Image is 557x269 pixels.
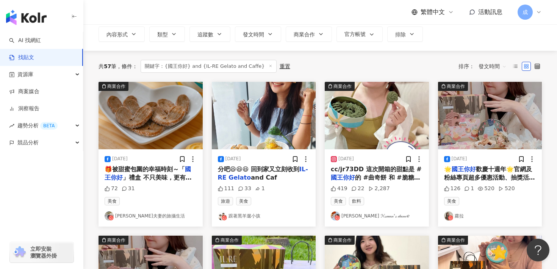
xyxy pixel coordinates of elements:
div: 111 [218,185,235,192]
div: 520 [478,185,494,192]
div: 共 筆 [99,63,116,69]
button: 追蹤數 [189,27,230,42]
span: 發文時間 [243,31,264,38]
button: 發文時間 [235,27,281,42]
button: 排除 [387,27,423,42]
span: 資源庫 [17,66,33,83]
img: KOL Avatar [444,211,453,221]
button: 類型 [149,27,185,42]
a: 洞察報告 [9,105,39,113]
button: 商業合作 [286,27,332,42]
div: 1 [255,185,265,192]
a: searchAI 找網紅 [9,37,41,44]
mark: 國王你好 [452,166,476,173]
div: post-image商業合作 [99,82,203,149]
div: 商業合作 [447,83,465,90]
a: KOL Avatar[PERSON_NAME] ℋ𝓈𝓊𝒶𝓃'𝓈 𝒹𝒶𝓃𝒸ℯ [331,211,423,221]
span: 美食 [444,197,459,205]
div: 520 [498,185,515,192]
div: BETA [40,122,58,130]
iframe: Help Scout Beacon - Open [527,239,549,261]
div: 商業合作 [333,83,352,90]
a: KOL Avatar蘿拉 [444,211,536,221]
span: 發文時間 [479,60,507,72]
div: post-image商業合作 [438,82,542,149]
span: 內容形式 [106,31,128,38]
span: 美食 [105,197,120,205]
mark: 國王你好 [105,166,191,181]
span: and Caf [251,174,277,181]
span: 競品分析 [17,134,39,151]
span: 追蹤數 [197,31,213,38]
img: KOL Avatar [331,211,340,221]
div: [DATE] [112,156,128,162]
span: 57 [104,63,111,69]
img: KOL Avatar [105,211,114,221]
span: 歡慶十週年🌟官網及粉絲專頁超多優惠活動、抽獎活動 心動不如馬上行動：[URL][DOMAIN_NAME] 趕快一起來參加💓 陪伴大家走過不少彌月、喜餅、年節的 [444,166,535,215]
button: 內容形式 [99,27,145,42]
mark: IL-RE [218,166,308,181]
span: 趨勢分析 [17,117,58,134]
span: 活動訊息 [478,8,502,16]
span: 立即安裝 瀏覽器外掛 [30,246,57,259]
span: 美食 [331,197,346,205]
img: KOL Avatar [218,211,227,221]
span: 的 #曲奇餅 和 #脆糖派 ✨ [331,174,420,189]
div: 72 [105,185,118,192]
div: [DATE] [225,156,241,162]
div: 33 [238,185,251,192]
span: rise [9,123,14,128]
div: 商業合作 [221,236,239,244]
span: 條件 ： [116,63,138,69]
button: 官方帳號 [336,27,383,42]
a: 商案媒合 [9,88,39,95]
div: 2,287 [368,185,390,192]
span: 繁體中文 [421,8,445,16]
div: 商業合作 [107,236,125,244]
a: KOL Avatar[PERSON_NAME]夫妻的旅攝生活 [105,211,197,221]
div: post-image商業合作 [325,82,429,149]
span: cc/jr73DD 這次開箱的甜點是 # [331,166,422,173]
img: logo [6,10,47,25]
div: 1 [464,185,474,192]
span: 商業合作 [294,31,315,38]
div: 31 [122,185,135,192]
img: post-image [325,82,429,149]
a: KOL Avatar跟著黑羊遛小孩 [218,211,310,221]
div: 重置 [280,63,290,69]
span: 排除 [395,31,406,38]
img: post-image [438,82,542,149]
span: 類型 [157,31,168,38]
div: 排序： [458,60,511,72]
mark: 國王你好 [331,174,355,181]
span: 美食 [236,197,251,205]
span: 成 [523,8,528,16]
span: 分吧😆😆😆 回到家又立刻收到 [218,166,300,173]
span: 飲料 [349,197,364,205]
span: 🌟 [444,166,452,173]
a: chrome extension立即安裝 瀏覽器外掛 [10,242,74,263]
img: post-image [212,82,316,149]
div: 商業合作 [107,83,125,90]
span: 🎁被甜蜜包圍的幸福時刻～「 [105,166,185,173]
a: 找貼文 [9,54,34,61]
span: 旅遊 [218,197,233,205]
span: 關鍵字：{國王你好} and {IL-RE Gelato and Caffe} [141,60,276,73]
span: 」禮盒 不只美味，更有滿滿的溫暖與心意❤️ . 這陣子， [PERSON_NAME]夫妻家收到了2次來自「 [105,174,192,206]
img: chrome extension [12,246,27,258]
div: [DATE] [452,156,467,162]
div: 126 [444,185,461,192]
mark: Gelato [228,174,251,181]
span: 官方帳號 [344,31,366,37]
div: 419 [331,185,347,192]
div: 商業合作 [447,236,465,244]
div: 22 [351,185,365,192]
div: [DATE] [338,156,354,162]
div: 商業合作 [333,236,352,244]
img: post-image [99,82,203,149]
